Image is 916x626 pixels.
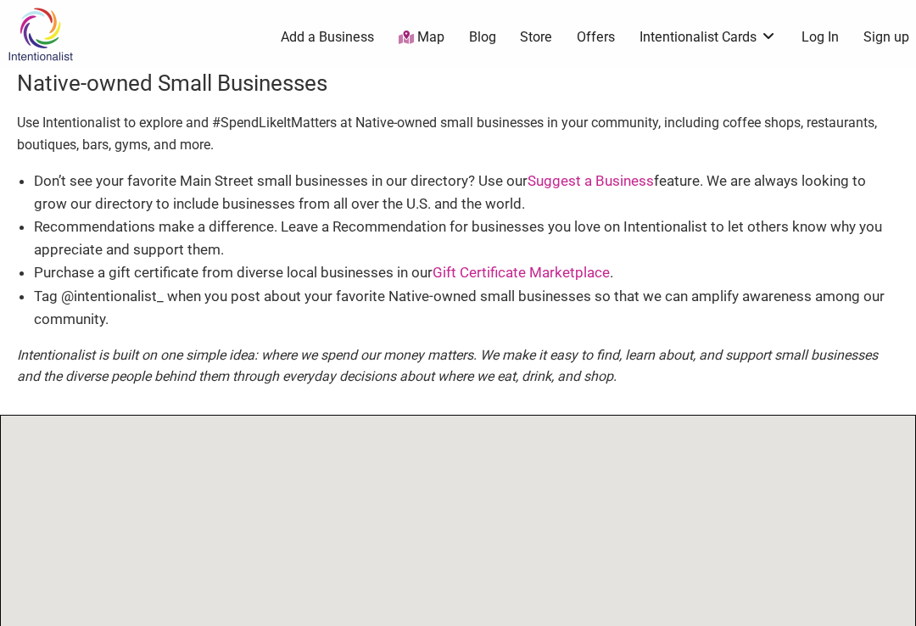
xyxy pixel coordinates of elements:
p: Use Intentionalist to explore and #SpendLikeItMatters at Native-owned small businesses in your co... [17,112,899,155]
a: Offers [577,28,615,47]
a: Gift Certificate Marketplace [433,264,610,281]
a: Sign up [863,28,909,47]
li: Tag @intentionalist_ when you post about your favorite Native-owned small businesses so that we c... [34,285,899,331]
a: Map [399,28,444,48]
a: Intentionalist Cards [640,28,777,47]
li: Recommendations make a difference. Leave a Recommendation for businesses you love on Intentionali... [34,215,899,261]
a: Add a Business [281,28,374,47]
a: Suggest a Business [528,172,654,189]
li: Purchase a gift certificate from diverse local businesses in our . [34,261,899,284]
a: Blog [469,28,496,47]
em: Intentionalist is built on one simple idea: where we spend our money matters. We make it easy to ... [17,347,878,385]
li: Don’t see your favorite Main Street small businesses in our directory? Use our feature. We are al... [34,170,899,215]
a: Log In [801,28,839,47]
h3: Native-owned Small Businesses [17,68,899,98]
a: Store [520,28,552,47]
